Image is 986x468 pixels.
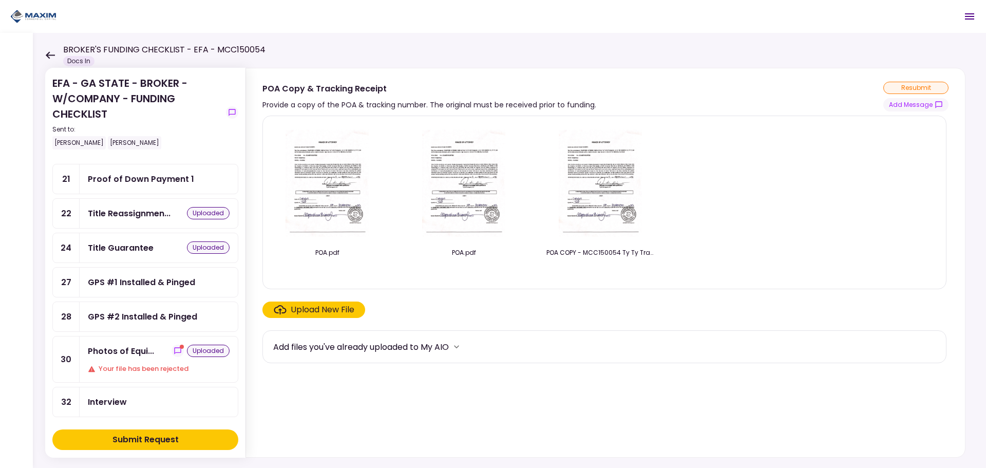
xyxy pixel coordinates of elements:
div: GPS #1 Installed & Pinged [88,276,195,289]
button: show-messages [226,106,238,119]
div: Provide a copy of the POA & tracking number. The original must be received prior to funding. [262,99,596,111]
div: [PERSON_NAME] [108,136,161,149]
div: resubmit [883,82,949,94]
div: 27 [53,268,80,297]
button: show-messages [883,98,949,111]
div: POA COPY - MCC150054 Ty Ty Transport, LLC 2025.09.11.pdf [546,248,654,257]
div: [PERSON_NAME] [52,136,106,149]
div: POA Copy & Tracking Receipt [262,82,596,95]
div: Sent to: [52,125,222,134]
div: 30 [53,336,80,382]
a: 27GPS #1 Installed & Pinged [52,267,238,297]
div: GPS #2 Installed & Pinged [88,310,197,323]
div: 21 [53,164,80,194]
button: more [449,339,464,354]
div: Interview [88,396,127,408]
div: Docs In [63,56,94,66]
button: show-messages [172,345,184,357]
div: Your file has been rejected [88,364,230,374]
div: Upload New File [291,304,354,316]
div: Photos of Equipment Exterior [88,345,154,358]
div: 28 [53,302,80,331]
div: Add files you've already uploaded to My AIO [273,341,449,353]
a: 21Proof of Down Payment 1 [52,164,238,194]
h1: BROKER'S FUNDING CHECKLIST - EFA - MCC150054 [63,44,266,56]
div: Title Reassignment [88,207,170,220]
a: 24Title Guaranteeuploaded [52,233,238,263]
div: 22 [53,199,80,228]
div: Title Guarantee [88,241,154,254]
a: 28GPS #2 Installed & Pinged [52,302,238,332]
div: uploaded [187,241,230,254]
button: Open menu [957,4,982,29]
div: EFA - GA STATE - BROKER - W/COMPANY - FUNDING CHECKLIST [52,76,222,149]
div: Submit Request [112,434,179,446]
button: Submit Request [52,429,238,450]
a: 22Title Reassignmentuploaded [52,198,238,229]
div: uploaded [187,345,230,357]
div: POA.pdf [273,248,381,257]
div: uploaded [187,207,230,219]
div: Proof of Down Payment 1 [88,173,194,185]
a: 32Interview [52,387,238,417]
div: POA Copy & Tracking ReceiptProvide a copy of the POA & tracking number. The original must be rece... [245,68,965,458]
div: 24 [53,233,80,263]
div: POA.pdf [410,248,518,257]
img: Partner icon [10,9,56,24]
div: 32 [53,387,80,417]
span: Click here to upload the required document [262,302,365,318]
a: 30Photos of Equipment Exteriorshow-messagesuploadedYour file has been rejected [52,336,238,383]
